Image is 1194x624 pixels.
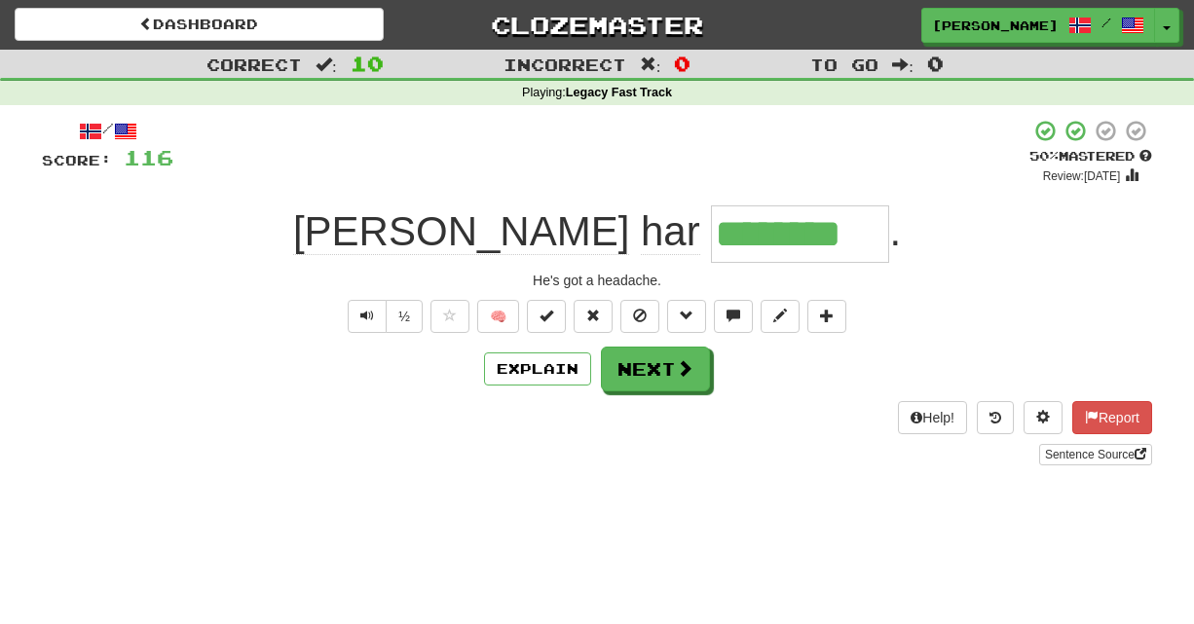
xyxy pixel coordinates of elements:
[527,300,566,333] button: Set this sentence to 100% Mastered (alt+m)
[761,300,800,333] button: Edit sentence (alt+d)
[316,56,337,73] span: :
[674,52,690,75] span: 0
[566,86,672,99] strong: Legacy Fast Track
[430,300,469,333] button: Favorite sentence (alt+f)
[42,152,112,168] span: Score:
[927,52,944,75] span: 0
[1039,444,1152,465] a: Sentence Source
[620,300,659,333] button: Ignore sentence (alt+i)
[1029,148,1152,165] div: Mastered
[351,52,384,75] span: 10
[810,55,878,74] span: To go
[574,300,613,333] button: Reset to 0% Mastered (alt+r)
[807,300,846,333] button: Add to collection (alt+a)
[898,401,967,434] button: Help!
[124,145,173,169] span: 116
[601,347,710,391] button: Next
[344,300,423,333] div: Text-to-speech controls
[386,300,423,333] button: ½
[42,119,173,143] div: /
[15,8,384,41] a: Dashboard
[293,208,629,255] span: [PERSON_NAME]
[42,271,1152,290] div: He's got a headache.
[667,300,706,333] button: Grammar (alt+g)
[889,208,901,254] span: .
[504,55,626,74] span: Incorrect
[714,300,753,333] button: Discuss sentence (alt+u)
[348,300,387,333] button: Play sentence audio (ctl+space)
[932,17,1059,34] span: [PERSON_NAME]
[1043,169,1121,183] small: Review: [DATE]
[1072,401,1152,434] button: Report
[413,8,782,42] a: Clozemaster
[206,55,302,74] span: Correct
[477,300,519,333] button: 🧠
[921,8,1155,43] a: [PERSON_NAME] /
[892,56,914,73] span: :
[1029,148,1059,164] span: 50 %
[484,352,591,385] button: Explain
[640,56,661,73] span: :
[1101,16,1111,29] span: /
[641,208,700,255] span: har
[977,401,1014,434] button: Round history (alt+y)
